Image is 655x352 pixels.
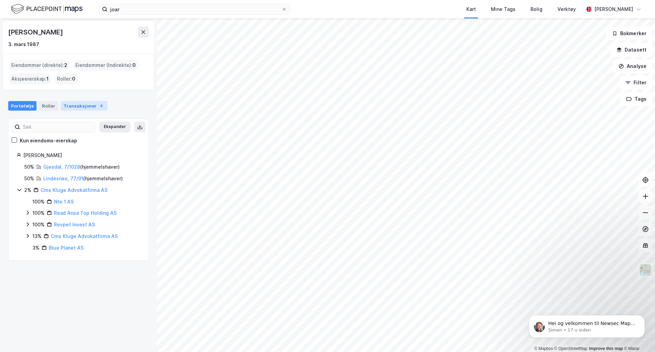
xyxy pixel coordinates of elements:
a: Cms Kluge Advokatfirma AS [41,187,107,193]
a: Blue Planet AS [49,245,84,251]
a: OpenStreetMap [554,346,587,351]
div: Kart [466,5,476,13]
a: Cms Kluge Advokatfirma AS [51,233,118,239]
div: 100% [32,198,45,206]
div: 2% [24,186,31,194]
div: [PERSON_NAME] [23,151,140,159]
span: 0 [72,75,75,83]
input: Søk [20,122,95,132]
a: Nte 1 AS [54,199,74,205]
span: 0 [132,61,136,69]
a: Gjesdal, 7/1028 [43,164,80,170]
div: Eiendommer (Indirekte) : [73,60,139,71]
div: Mine Tags [491,5,515,13]
div: 50% [24,174,34,183]
img: Z [639,264,652,277]
a: Revpet Invest AS [54,222,95,227]
input: Søk på adresse, matrikkel, gårdeiere, leietakere eller personer [107,4,281,14]
div: 3. mars 1987 [8,40,39,48]
div: 100% [32,221,45,229]
div: Kun eiendoms-eierskap [20,137,77,145]
div: 3% [32,244,40,252]
button: Bokmerker [606,27,652,40]
button: Tags [621,92,652,106]
a: Lindesnes, 77/91 [43,175,83,181]
img: logo.f888ab2527a4732fd821a326f86c7f29.svg [11,3,83,15]
div: [PERSON_NAME] [8,27,64,38]
div: [PERSON_NAME] [594,5,633,13]
div: 100% [32,209,45,217]
span: 2 [64,61,67,69]
button: Datasett [611,43,652,57]
div: ( hjemmelshaver ) [43,163,120,171]
div: Aksjeeierskap : [9,73,52,84]
div: Portefølje [8,101,37,111]
div: ( hjemmelshaver ) [43,174,123,183]
button: Analyse [613,59,652,73]
a: Read Ansa Top Holding AS [54,210,117,216]
span: 1 [46,75,49,83]
div: Roller : [54,73,78,84]
div: 50% [24,163,34,171]
button: Ekspander [99,122,130,132]
div: 13% [32,232,42,240]
a: Mapbox [534,346,553,351]
button: Filter [620,76,652,89]
div: Roller [39,101,58,111]
div: Eiendommer (direkte) : [9,60,70,71]
a: Improve this map [589,346,623,351]
div: Transaksjoner [61,101,107,111]
iframe: Intercom notifications melding [519,301,655,349]
div: Bolig [530,5,542,13]
div: Verktøy [557,5,576,13]
div: 4 [98,102,105,109]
